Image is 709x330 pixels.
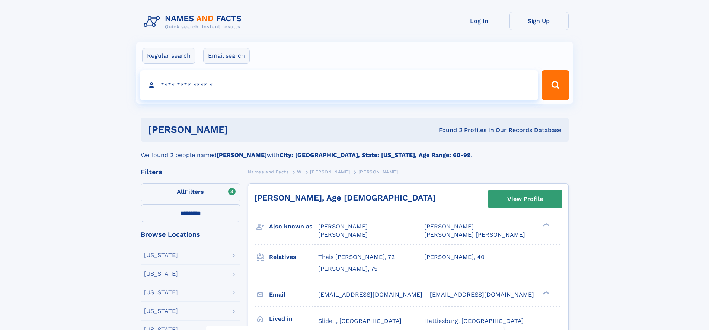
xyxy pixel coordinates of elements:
span: [PERSON_NAME] [318,231,368,238]
a: [PERSON_NAME] [310,167,350,176]
div: [US_STATE] [144,308,178,314]
h3: Also known as [269,220,318,233]
div: Browse Locations [141,231,240,238]
label: Regular search [142,48,195,64]
a: W [297,167,302,176]
h1: [PERSON_NAME] [148,125,333,134]
h3: Relatives [269,251,318,263]
h3: Lived in [269,313,318,325]
span: [PERSON_NAME] [PERSON_NAME] [424,231,525,238]
input: search input [140,70,539,100]
div: [US_STATE] [144,252,178,258]
span: Hattiesburg, [GEOGRAPHIC_DATA] [424,317,524,324]
span: [PERSON_NAME] [310,169,350,174]
a: Names and Facts [248,167,289,176]
span: [PERSON_NAME] [318,223,368,230]
span: [PERSON_NAME] [424,223,474,230]
span: [PERSON_NAME] [358,169,398,174]
label: Filters [141,183,240,201]
span: [EMAIL_ADDRESS][DOMAIN_NAME] [318,291,422,298]
div: ❯ [541,222,550,227]
div: Found 2 Profiles In Our Records Database [333,126,561,134]
a: [PERSON_NAME], 40 [424,253,485,261]
button: Search Button [542,70,569,100]
a: View Profile [488,190,562,208]
span: All [177,188,185,195]
a: Sign Up [509,12,569,30]
div: Filters [141,169,240,175]
span: Slidell, [GEOGRAPHIC_DATA] [318,317,402,324]
a: Log In [450,12,509,30]
b: [PERSON_NAME] [217,151,267,158]
div: ❯ [541,290,550,295]
label: Email search [203,48,250,64]
div: We found 2 people named with . [141,142,569,160]
span: W [297,169,302,174]
img: Logo Names and Facts [141,12,248,32]
a: [PERSON_NAME], 75 [318,265,377,273]
div: [US_STATE] [144,271,178,277]
span: [EMAIL_ADDRESS][DOMAIN_NAME] [430,291,534,298]
div: [US_STATE] [144,289,178,295]
a: [PERSON_NAME], Age [DEMOGRAPHIC_DATA] [254,193,436,202]
div: View Profile [507,190,543,208]
a: Thais [PERSON_NAME], 72 [318,253,395,261]
b: City: [GEOGRAPHIC_DATA], State: [US_STATE], Age Range: 60-99 [280,151,471,158]
h3: Email [269,288,318,301]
